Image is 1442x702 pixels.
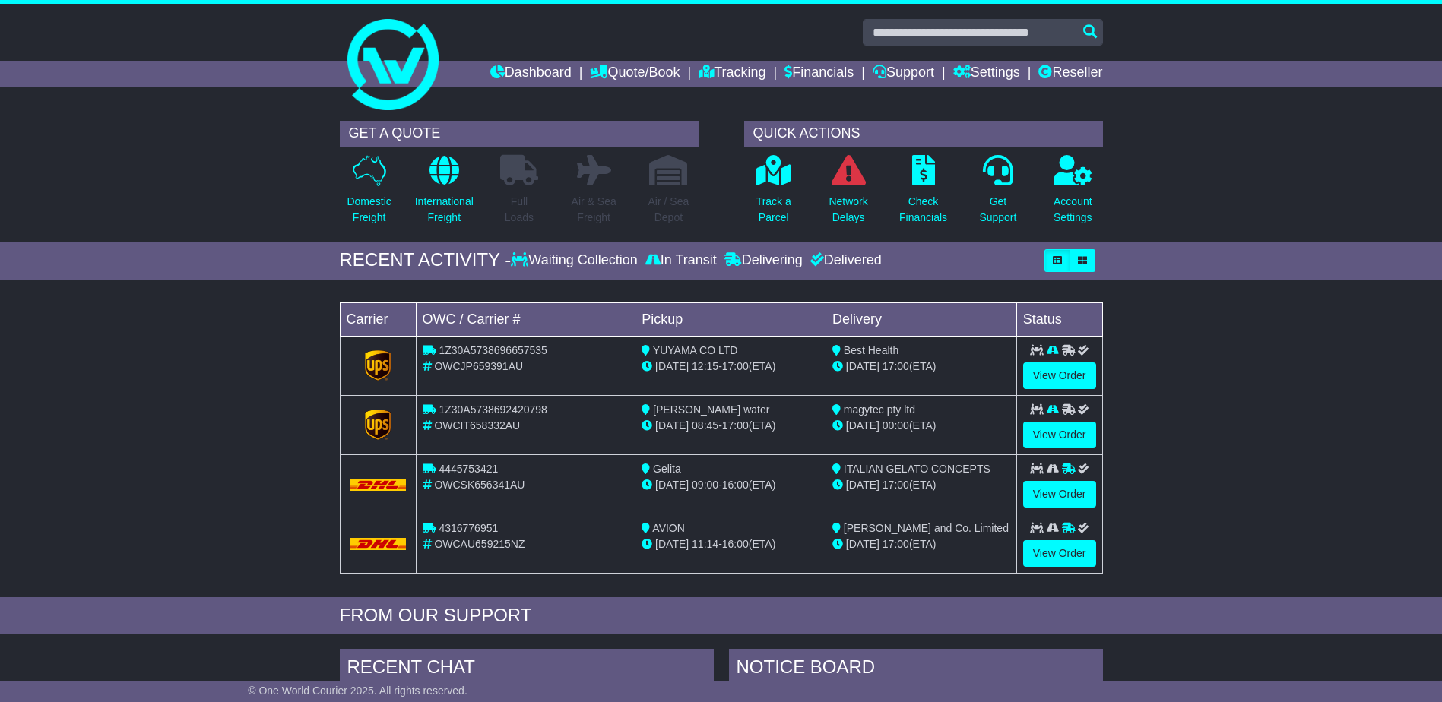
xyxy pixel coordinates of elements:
[692,538,718,550] span: 11:14
[500,194,538,226] p: Full Loads
[434,419,520,432] span: OWCIT658332AU
[692,419,718,432] span: 08:45
[340,121,699,147] div: GET A QUOTE
[653,463,681,475] span: Gelita
[652,522,685,534] span: AVION
[846,419,879,432] span: [DATE]
[1023,422,1096,448] a: View Order
[722,419,749,432] span: 17:00
[350,479,407,491] img: DHL.png
[340,249,512,271] div: RECENT ACTIVITY -
[434,360,523,372] span: OWCJP659391AU
[692,479,718,491] span: 09:00
[844,522,1009,534] span: [PERSON_NAME] and Co. Limited
[1023,481,1096,508] a: View Order
[434,538,525,550] span: OWCAU659215NZ
[642,418,819,434] div: - (ETA)
[416,302,635,336] td: OWC / Carrier #
[642,359,819,375] div: - (ETA)
[826,302,1016,336] td: Delivery
[572,194,616,226] p: Air & Sea Freight
[346,154,391,234] a: DomesticFreight
[844,403,915,416] span: magytec pty ltd
[898,154,948,234] a: CheckFinancials
[1023,362,1096,389] a: View Order
[756,194,791,226] p: Track a Parcel
[784,61,854,87] a: Financials
[340,649,714,690] div: RECENT CHAT
[439,522,498,534] span: 4316776951
[365,350,391,381] img: GetCarrierServiceLogo
[699,61,765,87] a: Tracking
[979,194,1016,226] p: Get Support
[350,538,407,550] img: DHL.png
[340,302,416,336] td: Carrier
[1023,540,1096,567] a: View Order
[365,409,391,440] img: GetCarrierServiceLogo
[722,538,749,550] span: 16:00
[1053,154,1093,234] a: AccountSettings
[744,121,1103,147] div: QUICK ACTIONS
[844,344,898,356] span: Best Health
[248,685,467,697] span: © One World Courier 2025. All rights reserved.
[642,536,819,552] div: - (ETA)
[873,61,934,87] a: Support
[692,360,718,372] span: 12:15
[883,360,909,372] span: 17:00
[655,419,689,432] span: [DATE]
[655,479,689,491] span: [DATE]
[846,479,879,491] span: [DATE]
[722,360,749,372] span: 17:00
[832,477,1010,493] div: (ETA)
[832,359,1010,375] div: (ETA)
[832,536,1010,552] div: (ETA)
[434,479,525,491] span: OWCSK656341AU
[829,194,867,226] p: Network Delays
[655,538,689,550] span: [DATE]
[1054,194,1092,226] p: Account Settings
[756,154,792,234] a: Track aParcel
[832,418,1010,434] div: (ETA)
[721,252,807,269] div: Delivering
[883,419,909,432] span: 00:00
[807,252,882,269] div: Delivered
[511,252,641,269] div: Waiting Collection
[729,649,1103,690] div: NOTICE BOARD
[883,479,909,491] span: 17:00
[642,252,721,269] div: In Transit
[347,194,391,226] p: Domestic Freight
[846,538,879,550] span: [DATE]
[590,61,680,87] a: Quote/Book
[1016,302,1102,336] td: Status
[653,344,738,356] span: YUYAMA CO LTD
[439,403,547,416] span: 1Z30A5738692420798
[642,477,819,493] div: - (ETA)
[899,194,947,226] p: Check Financials
[635,302,826,336] td: Pickup
[953,61,1020,87] a: Settings
[439,463,498,475] span: 4445753421
[439,344,547,356] span: 1Z30A5738696657535
[883,538,909,550] span: 17:00
[722,479,749,491] span: 16:00
[490,61,572,87] a: Dashboard
[653,403,769,416] span: [PERSON_NAME] water
[844,463,990,475] span: ITALIAN GELATO CONCEPTS
[1038,61,1102,87] a: Reseller
[340,605,1103,627] div: FROM OUR SUPPORT
[828,154,868,234] a: NetworkDelays
[978,154,1017,234] a: GetSupport
[648,194,689,226] p: Air / Sea Depot
[415,194,474,226] p: International Freight
[414,154,474,234] a: InternationalFreight
[655,360,689,372] span: [DATE]
[846,360,879,372] span: [DATE]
